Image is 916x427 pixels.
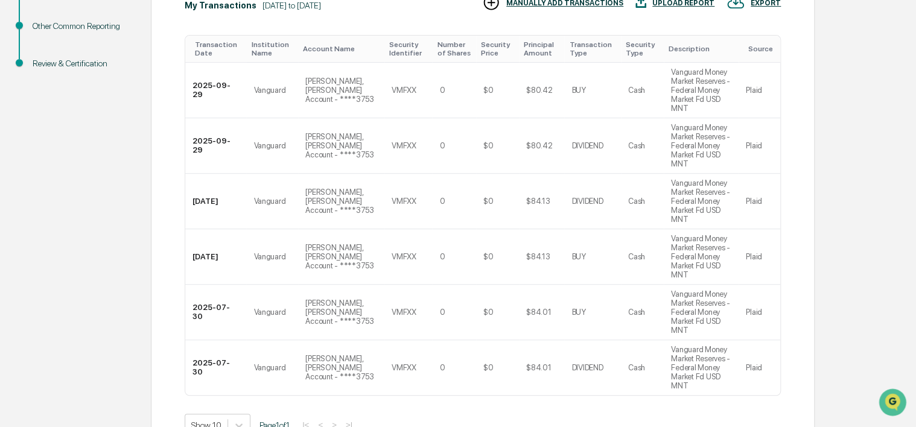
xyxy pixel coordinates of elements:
div: $84.13 [526,252,550,261]
td: Plaid [739,285,780,340]
div: Other Common Reporting [33,20,132,33]
div: $84.01 [526,363,551,372]
div: 0 [439,363,445,372]
span: Pylon [120,204,146,213]
div: $0 [483,308,493,317]
div: Vanguard [253,86,285,95]
div: DIVIDEND [571,197,603,206]
button: Start new chat [205,96,220,110]
div: Start new chat [41,92,198,104]
div: $84.13 [526,197,550,206]
div: VMFXX [392,308,416,317]
div: BUY [571,86,585,95]
div: 0 [439,141,445,150]
div: BUY [571,252,585,261]
td: [PERSON_NAME], [PERSON_NAME] Account - ****3753 [298,174,384,229]
div: Cash [628,197,645,206]
div: 0 [439,86,445,95]
td: Plaid [739,63,780,118]
td: [PERSON_NAME], [PERSON_NAME] Account - ****3753 [298,118,384,174]
div: Cash [628,252,645,261]
div: 🗄️ [87,153,97,163]
div: We're available if you need us! [41,104,153,114]
div: Review & Certification [33,57,132,70]
td: 2025-07-30 [185,285,246,340]
td: Plaid [739,174,780,229]
span: Attestations [100,152,150,164]
div: Vanguard Money Market Reserves - Federal Money Market Fd USD MNT [671,289,731,335]
div: Cash [628,86,645,95]
div: [DATE] to [DATE] [262,1,321,10]
div: 0 [439,197,445,206]
div: Cash [628,363,645,372]
div: Toggle SortBy [524,40,559,57]
div: Toggle SortBy [195,40,241,57]
div: VMFXX [392,86,416,95]
div: Toggle SortBy [251,40,293,57]
div: VMFXX [392,363,416,372]
a: Powered byPylon [85,204,146,213]
p: How can we help? [12,25,220,45]
div: $0 [483,86,493,95]
td: [PERSON_NAME], [PERSON_NAME] Account - ****3753 [298,285,384,340]
td: 2025-09-29 [185,63,246,118]
div: Vanguard Money Market Reserves - Federal Money Market Fd USD MNT [671,123,731,168]
div: 0 [439,308,445,317]
span: Preclearance [24,152,78,164]
div: $84.01 [526,308,551,317]
div: DIVIDEND [571,141,603,150]
div: Vanguard Money Market Reserves - Federal Money Market Fd USD MNT [671,345,731,390]
iframe: Open customer support [877,387,910,420]
div: Toggle SortBy [748,45,775,53]
td: Plaid [739,118,780,174]
td: 2025-09-29 [185,118,246,174]
div: Toggle SortBy [669,45,734,53]
div: $0 [483,141,493,150]
div: Cash [628,308,645,317]
div: DIVIDEND [571,363,603,372]
div: Toggle SortBy [303,45,380,53]
div: Vanguard [253,141,285,150]
div: VMFXX [392,252,416,261]
td: [PERSON_NAME], [PERSON_NAME] Account - ****3753 [298,63,384,118]
div: My Transactions [185,1,256,10]
a: 🔎Data Lookup [7,170,81,192]
div: 0 [439,252,445,261]
div: Vanguard [253,252,285,261]
div: Vanguard Money Market Reserves - Federal Money Market Fd USD MNT [671,68,731,113]
div: VMFXX [392,197,416,206]
td: [PERSON_NAME], [PERSON_NAME] Account - ****3753 [298,340,384,395]
div: Vanguard [253,363,285,372]
div: Vanguard [253,197,285,206]
div: $80.42 [526,141,552,150]
div: Toggle SortBy [626,40,659,57]
td: [DATE] [185,229,246,285]
div: Toggle SortBy [389,40,427,57]
div: Toggle SortBy [437,40,471,57]
div: Vanguard Money Market Reserves - Federal Money Market Fd USD MNT [671,234,731,279]
span: Data Lookup [24,175,76,187]
div: $80.42 [526,86,552,95]
div: 🖐️ [12,153,22,163]
div: BUY [571,308,585,317]
img: 1746055101610-c473b297-6a78-478c-a979-82029cc54cd1 [12,92,34,114]
div: Vanguard [253,308,285,317]
td: [PERSON_NAME], [PERSON_NAME] Account - ****3753 [298,229,384,285]
a: 🖐️Preclearance [7,147,83,169]
a: 🗄️Attestations [83,147,154,169]
div: 🔎 [12,176,22,186]
div: Cash [628,141,645,150]
td: Plaid [739,229,780,285]
div: Vanguard Money Market Reserves - Federal Money Market Fd USD MNT [671,179,731,224]
div: $0 [483,363,493,372]
div: VMFXX [392,141,416,150]
div: Toggle SortBy [569,40,615,57]
div: $0 [483,197,493,206]
div: Toggle SortBy [481,40,514,57]
td: Plaid [739,340,780,395]
td: [DATE] [185,174,246,229]
td: 2025-07-30 [185,340,246,395]
div: $0 [483,252,493,261]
